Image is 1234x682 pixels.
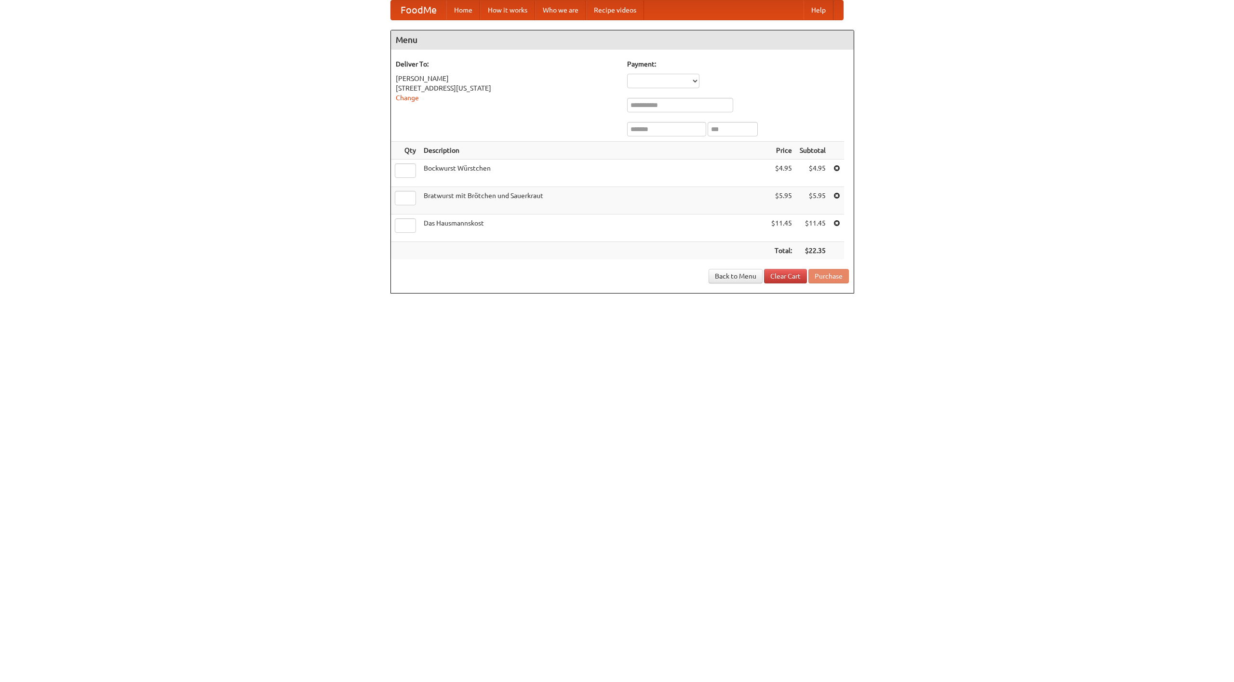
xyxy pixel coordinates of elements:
[391,30,854,50] h4: Menu
[535,0,586,20] a: Who we are
[808,269,849,283] button: Purchase
[396,59,617,69] h5: Deliver To:
[446,0,480,20] a: Home
[767,214,796,242] td: $11.45
[767,187,796,214] td: $5.95
[767,160,796,187] td: $4.95
[396,94,419,102] a: Change
[796,214,830,242] td: $11.45
[796,160,830,187] td: $4.95
[396,74,617,83] div: [PERSON_NAME]
[627,59,849,69] h5: Payment:
[767,242,796,260] th: Total:
[420,160,767,187] td: Bockwurst Würstchen
[391,0,446,20] a: FoodMe
[420,214,767,242] td: Das Hausmannskost
[796,242,830,260] th: $22.35
[767,142,796,160] th: Price
[480,0,535,20] a: How it works
[796,187,830,214] td: $5.95
[420,187,767,214] td: Bratwurst mit Brötchen und Sauerkraut
[764,269,807,283] a: Clear Cart
[391,142,420,160] th: Qty
[420,142,767,160] th: Description
[396,83,617,93] div: [STREET_ADDRESS][US_STATE]
[796,142,830,160] th: Subtotal
[709,269,763,283] a: Back to Menu
[586,0,644,20] a: Recipe videos
[804,0,833,20] a: Help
